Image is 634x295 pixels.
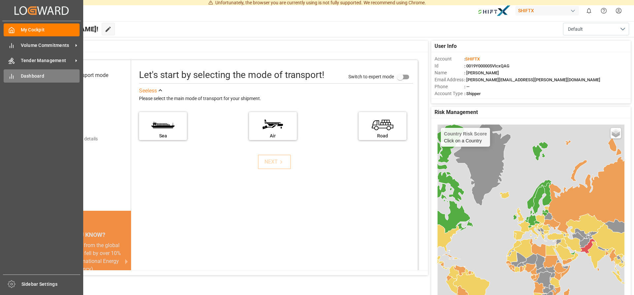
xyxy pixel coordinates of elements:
[435,62,464,69] span: Id
[465,56,480,61] span: SHIFTX
[139,95,413,103] div: Please select the main mode of transport for your shipment.
[611,128,621,138] a: Layers
[435,83,464,90] span: Phone
[21,73,80,80] span: Dashboard
[563,23,629,35] button: open menu
[252,132,294,139] div: Air
[139,87,157,95] div: See less
[258,155,291,169] button: NEXT
[435,108,478,116] span: Risk Management
[435,42,457,50] span: User Info
[21,57,73,64] span: Tender Management
[139,68,324,82] div: Let's start by selecting the mode of transport!
[464,63,510,68] span: : 0019Y000005VIcxQAG
[36,228,131,241] div: DID YOU KNOW?
[464,91,481,96] span: : Shipper
[464,70,499,75] span: : [PERSON_NAME]
[515,4,581,17] button: SHIFTX
[478,5,511,17] img: Bildschirmfoto%202024-11-13%20um%2009.31.44.png_1731487080.png
[4,23,80,36] a: My Cockpit
[122,241,131,281] button: next slide / item
[362,132,403,139] div: Road
[348,74,394,79] span: Switch to expert mode
[435,76,464,83] span: Email Address
[464,77,600,82] span: : [PERSON_NAME][EMAIL_ADDRESS][PERSON_NAME][DOMAIN_NAME]
[568,26,583,33] span: Default
[27,23,98,35] span: Hello [PERSON_NAME]!
[596,3,611,18] button: Help Center
[21,42,73,49] span: Volume Commitments
[264,158,285,166] div: NEXT
[435,90,464,97] span: Account Type
[142,132,184,139] div: Sea
[44,241,123,273] div: CO2 emissions from the global transport sector fell by over 10% in [DATE] (International Energy A...
[21,26,80,33] span: My Cockpit
[21,281,81,288] span: Sidebar Settings
[515,6,579,16] div: SHIFTX
[444,131,487,136] h4: Country Risk Score
[4,69,80,82] a: Dashboard
[464,56,480,61] span: :
[464,84,470,89] span: : —
[435,55,464,62] span: Account
[435,69,464,76] span: Name
[581,3,596,18] button: show 0 new notifications
[444,131,487,143] div: Click on a Country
